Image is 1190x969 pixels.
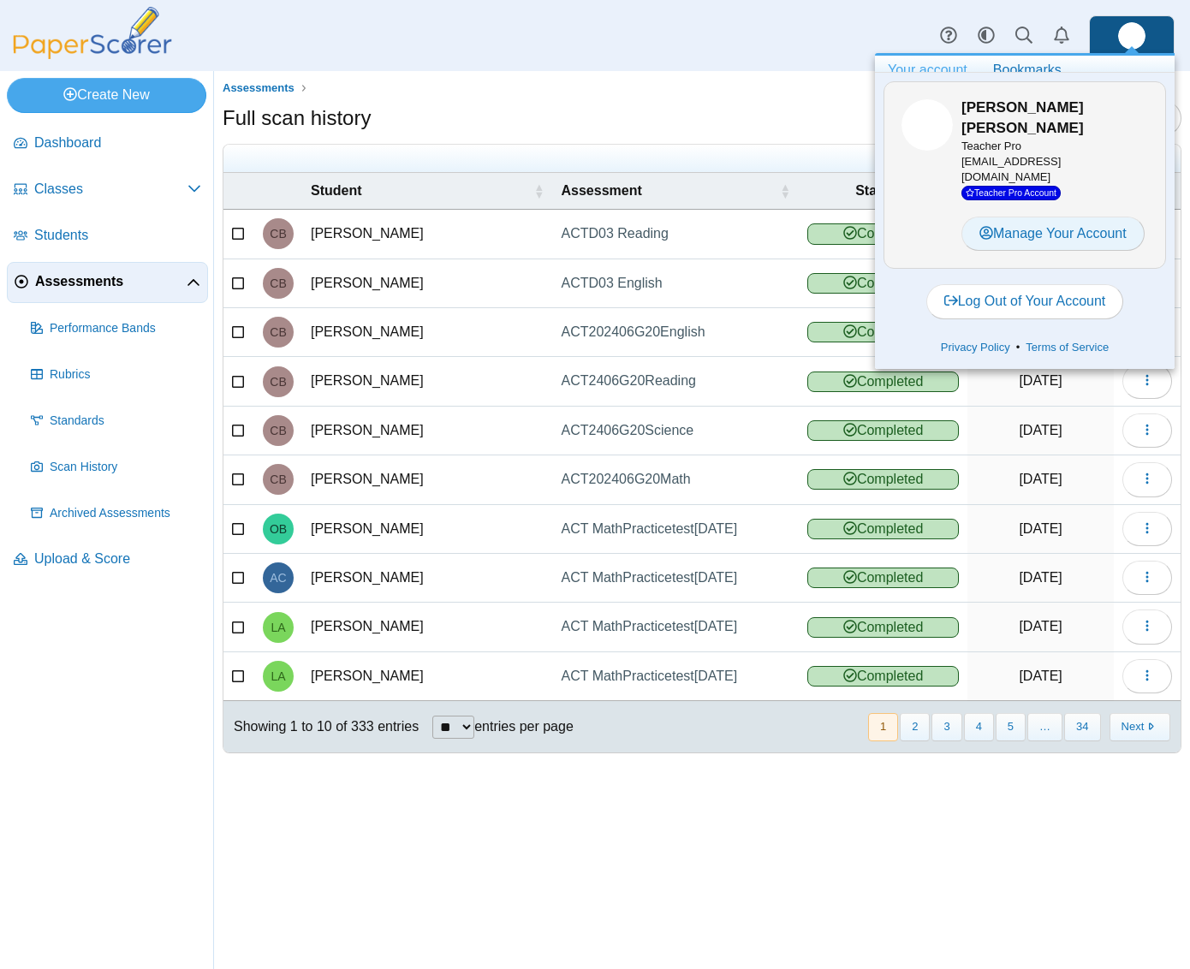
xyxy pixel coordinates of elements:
span: Assessments [35,272,187,291]
a: PaperScorer [7,47,178,62]
span: Student : Activate to sort [533,182,544,199]
a: ACTD03 English [552,259,799,307]
span: Status [807,181,945,200]
span: Standards [50,413,201,430]
time: Feb 19, 2025 at 11:55 AM [1019,521,1062,536]
span: Completed [807,568,959,588]
img: ps.7yZonqXGkLzldu0h [1118,22,1145,50]
td: [PERSON_NAME] [302,652,552,701]
span: Completed [807,420,959,441]
span: Assessments [223,81,295,94]
button: 3 [931,713,961,741]
td: [PERSON_NAME] [302,407,552,455]
a: ACT MathPracticetest[DATE] [552,603,799,651]
td: [PERSON_NAME] [302,554,552,603]
a: Standards [24,401,208,442]
span: Omar Baduy [270,523,287,535]
span: Completed [807,273,959,294]
span: Scan History [50,459,201,476]
a: Create New [7,78,206,112]
button: 2 [900,713,930,741]
a: Manage Your Account [961,217,1145,251]
a: ACT MathPracticetest[DATE] [552,652,799,700]
img: ps.7yZonqXGkLzldu0h [901,99,953,151]
span: Archived Assessments [50,505,201,522]
a: Assessments [218,78,299,99]
time: Mar 21, 2025 at 9:14 AM [1019,373,1062,388]
td: [PERSON_NAME] [302,308,552,357]
h1: Full scan history [223,104,371,133]
span: Completed [807,519,959,539]
span: Completed [807,322,959,342]
time: Feb 19, 2025 at 10:52 AM [1019,570,1062,585]
span: Camila Borja [270,326,286,338]
nav: pagination [866,713,1170,741]
span: Performance Bands [50,320,201,337]
a: ACT2406G20Reading [552,357,799,405]
a: ACTD03 Reading [552,210,799,258]
span: Completed [807,617,959,638]
a: ACT MathPracticetest[DATE] [552,554,799,602]
td: [PERSON_NAME] [302,210,552,259]
span: Leonardo Avila [271,621,285,633]
a: Bookmarks [980,56,1074,85]
span: Camila Borja [270,228,286,240]
span: Luisa Elena Perez Matias [901,99,953,151]
time: Mar 21, 2025 at 9:10 AM [1019,423,1062,437]
time: Feb 19, 2025 at 10:52 AM [1019,619,1062,633]
button: Next [1110,713,1170,741]
span: Rubrics [50,366,201,383]
span: Completed [807,469,959,490]
button: 1 [868,713,898,741]
span: Luisa Elena Perez Matias [1118,22,1145,50]
h3: [PERSON_NAME] [PERSON_NAME] [961,98,1148,139]
span: Camila Borja [270,277,286,289]
a: Upload & Score [7,539,208,580]
span: Students [34,226,201,245]
span: Upload & Score [34,550,201,568]
td: [PERSON_NAME] [302,455,552,504]
span: Completed [807,372,959,392]
a: Alerts [1043,17,1080,55]
a: ACT202406G20English [552,308,799,356]
a: Scan History [24,447,208,488]
a: Classes [7,169,208,211]
a: ACT MathPracticetest[DATE] [552,505,799,553]
a: Log Out of Your Account [926,284,1124,318]
span: Camila Borja [270,473,286,485]
a: Assessments [7,262,208,303]
span: … [1027,713,1062,741]
a: Terms of Service [1020,339,1115,356]
a: ACT202406G20Math [552,455,799,503]
span: Camila Borja [270,376,286,388]
span: Ana Sofia Cadena [270,572,286,584]
div: • [884,335,1166,360]
span: Completed [807,666,959,687]
span: Completed [807,223,959,244]
span: Assessment : Activate to sort [780,182,790,199]
div: [EMAIL_ADDRESS][DOMAIN_NAME] [961,139,1148,201]
a: Rubrics [24,354,208,395]
a: ps.7yZonqXGkLzldu0h [1089,15,1175,56]
span: Teacher Pro Account [961,186,1061,200]
time: Feb 19, 2025 at 10:52 AM [1019,669,1062,683]
span: Dashboard [34,134,201,152]
span: Assessment [561,181,776,200]
span: Classes [34,180,187,199]
time: Mar 21, 2025 at 9:07 AM [1019,472,1062,486]
a: Students [7,216,208,257]
span: Teacher Pro [961,140,1021,152]
a: ACT2406G20Science [552,407,799,455]
td: [PERSON_NAME] [302,505,552,554]
span: Student [311,181,530,200]
a: Performance Bands [24,308,208,349]
img: PaperScorer [7,7,178,59]
div: Showing 1 to 10 of 333 entries [223,701,419,752]
td: [PERSON_NAME] [302,603,552,651]
a: Dashboard [7,123,208,164]
button: 5 [996,713,1026,741]
td: [PERSON_NAME] [302,259,552,308]
a: Privacy Policy [935,339,1016,356]
span: Camila Borja [270,425,286,437]
a: Your account [875,56,980,85]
